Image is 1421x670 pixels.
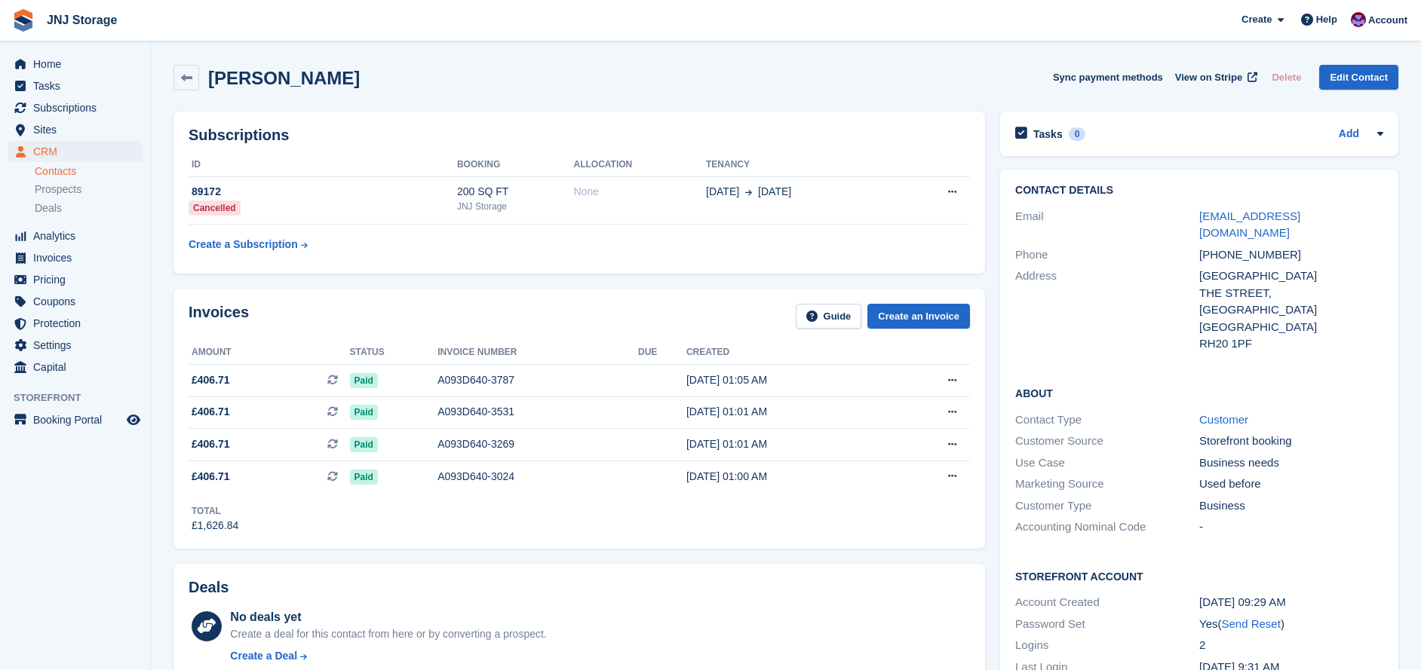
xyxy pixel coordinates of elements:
[437,404,638,420] div: A093D640-3531
[33,225,124,246] span: Analytics
[457,153,574,177] th: Booking
[33,75,124,96] span: Tasks
[8,269,143,290] a: menu
[14,390,150,405] span: Storefront
[189,153,457,177] th: ID
[1053,65,1163,90] button: Sync payment methods
[35,164,143,179] a: Contacts
[124,411,143,429] a: Preview store
[1351,12,1366,27] img: Jonathan Scrase
[1015,637,1199,654] div: Logins
[230,648,297,664] div: Create a Deal
[1199,476,1383,493] div: Used before
[1316,12,1337,27] span: Help
[1221,617,1280,630] a: Send Reset
[457,200,574,213] div: JNJ Storage
[1199,285,1383,319] div: THE STREET, [GEOGRAPHIC_DATA]
[1015,594,1199,611] div: Account Created
[1241,12,1272,27] span: Create
[457,184,574,200] div: 200 SQ FT
[33,269,124,290] span: Pricing
[437,341,638,365] th: Invoice number
[8,291,143,312] a: menu
[33,409,124,430] span: Booking Portal
[350,405,378,420] span: Paid
[686,341,890,365] th: Created
[1015,568,1383,583] h2: Storefront Account
[1015,185,1383,197] h2: Contact Details
[33,119,124,140] span: Sites
[1199,454,1383,472] div: Business needs
[1199,433,1383,450] div: Storefront booking
[686,436,890,452] div: [DATE] 01:01 AM
[189,304,249,329] h2: Invoices
[1199,497,1383,515] div: Business
[1015,433,1199,450] div: Customer Source
[350,373,378,388] span: Paid
[33,335,124,356] span: Settings
[1015,268,1199,353] div: Address
[189,184,457,200] div: 89172
[1199,616,1383,633] div: Yes
[33,141,124,162] span: CRM
[192,469,230,485] span: £406.71
[192,518,238,534] div: £1,626.84
[1015,454,1199,472] div: Use Case
[189,127,970,144] h2: Subscriptions
[437,436,638,452] div: A093D640-3269
[350,470,378,485] span: Paid
[8,409,143,430] a: menu
[1015,519,1199,536] div: Accounting Nominal Code
[758,184,791,200] span: [DATE]
[230,648,546,664] a: Create a Deal
[35,182,143,197] a: Prospects
[437,469,638,485] div: A093D640-3024
[1015,208,1199,242] div: Email
[35,200,143,216] a: Deals
[1015,246,1199,264] div: Phone
[33,247,124,268] span: Invoices
[1339,126,1359,143] a: Add
[686,372,890,388] div: [DATE] 01:05 AM
[1015,411,1199,429] div: Contact Type
[706,153,898,177] th: Tenancy
[33,54,124,75] span: Home
[686,404,890,420] div: [DATE] 01:01 AM
[8,119,143,140] a: menu
[8,54,143,75] a: menu
[8,141,143,162] a: menu
[8,97,143,118] a: menu
[1199,594,1383,611] div: [DATE] 09:29 AM
[706,184,739,200] span: [DATE]
[33,356,124,378] span: Capital
[12,9,35,32] img: stora-icon-8386f47178a22dfd0bd8f6a31ec36ba5ce8667c1dd55bd0f319d3a0aa187defe.svg
[796,304,862,329] a: Guide
[35,201,62,216] span: Deals
[35,182,81,197] span: Prospects
[8,356,143,378] a: menu
[1199,637,1383,654] div: 2
[192,372,230,388] span: £406.71
[1033,127,1063,141] h2: Tasks
[1199,246,1383,264] div: [PHONE_NUMBER]
[1199,210,1300,240] a: [EMAIL_ADDRESS][DOMAIN_NAME]
[1015,476,1199,493] div: Marketing Source
[437,372,638,388] div: A093D640-3787
[1169,65,1260,90] a: View on Stripe
[8,247,143,268] a: menu
[350,341,438,365] th: Status
[1217,617,1284,630] span: ( )
[574,153,707,177] th: Allocation
[1175,70,1242,85] span: View on Stripe
[33,97,124,118] span: Subscriptions
[41,8,123,32] a: JNJ Storage
[192,504,238,518] div: Total
[1015,497,1199,515] div: Customer Type
[8,225,143,246] a: menu
[1199,413,1248,426] a: Customer
[189,341,350,365] th: Amount
[1199,519,1383,536] div: -
[1368,13,1407,28] span: Account
[230,626,546,642] div: Create a deal for this contact from here or by converting a prospect.
[189,579,229,596] h2: Deals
